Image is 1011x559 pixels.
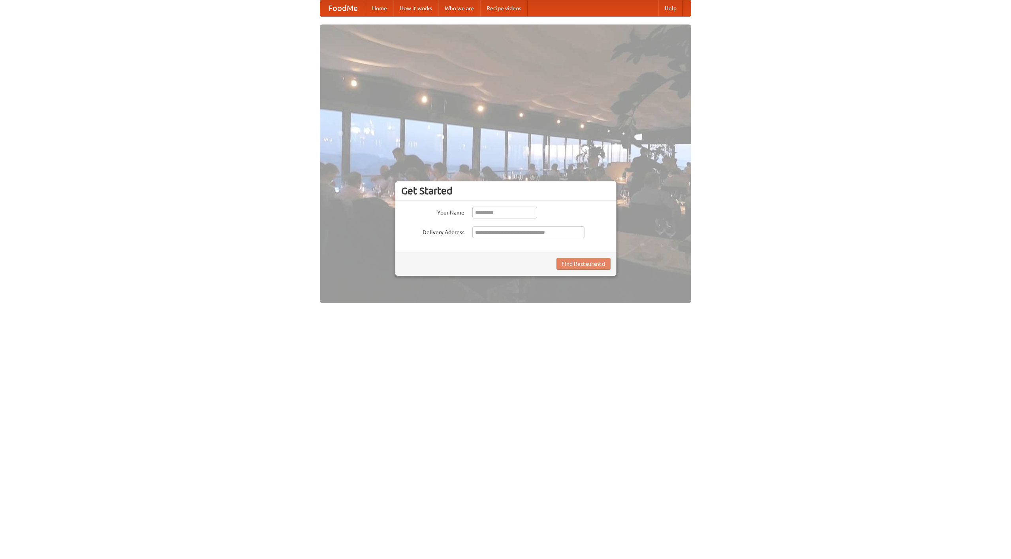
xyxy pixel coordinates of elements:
a: Help [658,0,683,16]
label: Your Name [401,207,464,216]
a: How it works [393,0,438,16]
a: FoodMe [320,0,366,16]
a: Recipe videos [480,0,528,16]
button: Find Restaurants! [556,258,611,270]
label: Delivery Address [401,226,464,236]
h3: Get Started [401,185,611,197]
a: Who we are [438,0,480,16]
a: Home [366,0,393,16]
